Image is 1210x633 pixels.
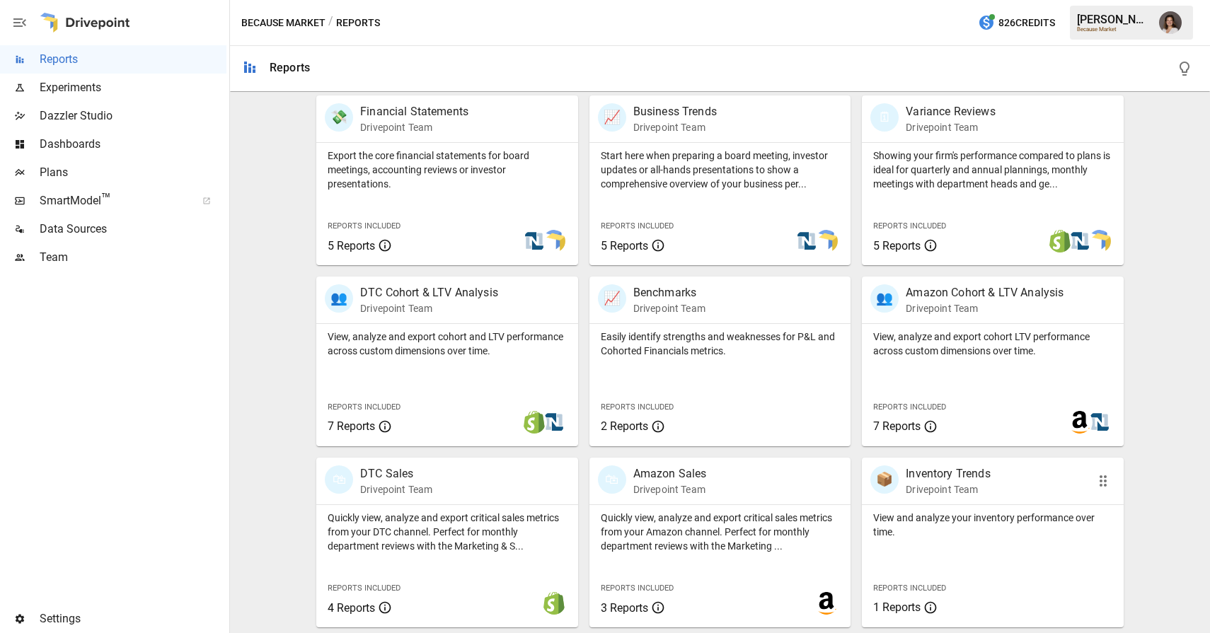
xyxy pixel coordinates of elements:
[40,610,226,627] span: Settings
[795,230,818,252] img: netsuite
[906,284,1064,301] p: Amazon Cohort & LTV Analysis
[40,108,226,124] span: Dazzler Studio
[523,411,546,434] img: shopify
[40,164,226,181] span: Plans
[601,583,674,593] span: Reports Included
[633,103,717,120] p: Business Trends
[328,601,375,615] span: 4 Reports
[601,511,840,553] p: Quickly view, analyze and export critical sales metrics from your Amazon channel. Perfect for mon...
[1068,411,1091,434] img: amazon
[360,465,432,482] p: DTC Sales
[601,221,674,231] span: Reports Included
[325,465,353,494] div: 🛍
[998,14,1055,32] span: 826 Credits
[101,190,111,208] span: ™
[870,284,899,313] div: 👥
[328,402,401,412] span: Reports Included
[870,465,899,494] div: 📦
[328,14,333,32] div: /
[40,192,187,209] span: SmartModel
[601,419,648,433] span: 2 Reports
[1049,230,1071,252] img: shopify
[40,79,226,96] span: Experiments
[328,583,401,593] span: Reports Included
[360,103,468,120] p: Financial Statements
[873,239,921,252] span: 5 Reports
[328,149,567,191] p: Export the core financial statements for board meetings, accounting reviews or investor presentat...
[601,601,648,615] span: 3 Reports
[270,61,310,74] div: Reports
[543,230,565,252] img: smart model
[328,330,567,358] p: View, analyze and export cohort and LTV performance across custom dimensions over time.
[906,103,995,120] p: Variance Reviews
[633,482,707,496] p: Drivepoint Team
[1088,230,1111,252] img: smart model
[598,284,626,313] div: 📈
[328,239,375,252] span: 5 Reports
[40,136,226,153] span: Dashboards
[328,511,567,553] p: Quickly view, analyze and export critical sales metrics from your DTC channel. Perfect for monthl...
[1077,13,1151,26] div: [PERSON_NAME]
[1151,3,1190,42] button: Franziska Ibscher
[906,120,995,134] p: Drivepoint Team
[873,221,946,231] span: Reports Included
[873,330,1112,358] p: View, analyze and export cohort LTV performance across custom dimensions over time.
[972,10,1061,36] button: 826Credits
[906,482,990,496] p: Drivepoint Team
[601,239,648,252] span: 5 Reports
[360,284,498,301] p: DTC Cohort & LTV Analysis
[360,301,498,315] p: Drivepoint Team
[906,465,990,482] p: Inventory Trends
[870,103,899,132] div: 🗓
[815,592,838,615] img: amazon
[241,14,325,32] button: Because Market
[40,51,226,68] span: Reports
[601,330,840,358] p: Easily identify strengths and weaknesses for P&L and Cohorted Financials metrics.
[873,402,946,412] span: Reports Included
[601,402,674,412] span: Reports Included
[1159,11,1182,34] img: Franziska Ibscher
[873,149,1112,191] p: Showing your firm's performance compared to plans is ideal for quarterly and annual plannings, mo...
[633,120,717,134] p: Drivepoint Team
[873,419,921,433] span: 7 Reports
[523,230,546,252] img: netsuite
[40,221,226,238] span: Data Sources
[601,149,840,191] p: Start here when preparing a board meeting, investor updates or all-hands presentations to show a ...
[543,592,565,615] img: shopify
[633,284,705,301] p: Benchmarks
[815,230,838,252] img: smart model
[906,301,1064,315] p: Drivepoint Team
[40,249,226,266] span: Team
[360,482,432,496] p: Drivepoint Team
[1088,411,1111,434] img: netsuite
[873,583,946,593] span: Reports Included
[325,103,353,132] div: 💸
[1077,26,1151,33] div: Because Market
[328,419,375,433] span: 7 Reports
[360,120,468,134] p: Drivepoint Team
[328,221,401,231] span: Reports Included
[633,301,705,315] p: Drivepoint Team
[543,411,565,434] img: netsuite
[598,465,626,494] div: 🛍
[873,600,921,614] span: 1 Reports
[633,465,707,482] p: Amazon Sales
[598,103,626,132] div: 📈
[325,284,353,313] div: 👥
[1068,230,1091,252] img: netsuite
[873,511,1112,539] p: View and analyze your inventory performance over time.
